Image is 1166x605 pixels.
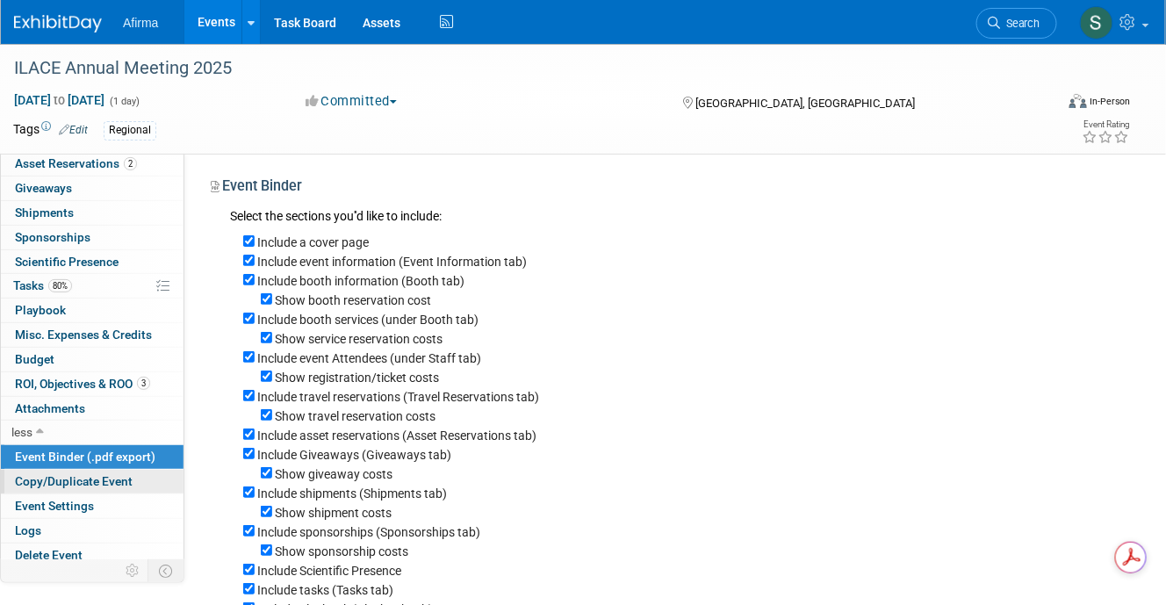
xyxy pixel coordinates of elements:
span: (1 day) [108,96,140,107]
label: Include a cover page [257,235,369,249]
label: Include travel reservations (Travel Reservations tab) [257,390,539,404]
label: Show registration/ticket costs [275,371,439,385]
span: ROI, Objectives & ROO [15,377,150,391]
span: Event Binder (.pdf export) [15,450,155,464]
button: Committed [299,92,404,111]
a: Scientific Presence [1,250,184,274]
label: Include event information (Event Information tab) [257,255,527,269]
label: Include sponsorships (Sponsorships tab) [257,525,480,539]
img: Stephanie Kornak [1080,6,1113,40]
label: Show shipment costs [275,506,392,520]
a: Misc. Expenses & Credits [1,323,184,347]
a: Logs [1,519,184,543]
label: Show giveaway costs [275,467,392,481]
span: Misc. Expenses & Credits [15,328,152,342]
label: Show travel reservation costs [275,409,435,423]
div: Regional [104,121,156,140]
label: Include Giveaways (Giveaways tab) [257,448,451,462]
span: Event Settings [15,499,94,513]
label: Include booth services (under Booth tab) [257,313,479,327]
label: Include shipments (Shipments tab) [257,486,447,501]
span: Giveaways [15,181,72,195]
label: Include asset reservations (Asset Reservations tab) [257,429,536,443]
label: Show service reservation costs [275,332,443,346]
a: Playbook [1,299,184,322]
span: 80% [48,279,72,292]
label: Show sponsorship costs [275,544,408,558]
span: [GEOGRAPHIC_DATA], [GEOGRAPHIC_DATA] [695,97,915,110]
span: Shipments [15,205,74,220]
img: ExhibitDay [14,15,102,32]
a: Delete Event [1,544,184,567]
a: Budget [1,348,184,371]
a: Search [976,8,1057,39]
label: Include Scientific Presence [257,564,401,578]
a: Sponsorships [1,226,184,249]
a: Giveaways [1,176,184,200]
span: Logs [15,523,41,537]
a: ROI, Objectives & ROO3 [1,372,184,396]
a: Shipments [1,201,184,225]
span: Playbook [15,303,66,317]
label: Show booth reservation cost [275,293,431,307]
span: Budget [15,352,54,366]
span: to [51,93,68,107]
span: 2 [124,157,137,170]
div: ILACE Annual Meeting 2025 [8,53,1035,84]
div: Event Rating [1083,120,1130,129]
a: Copy/Duplicate Event [1,470,184,493]
a: Event Binder (.pdf export) [1,445,184,469]
a: less [1,421,184,444]
a: Asset Reservations2 [1,152,184,176]
label: Include booth information (Booth tab) [257,274,464,288]
span: Copy/Duplicate Event [15,474,133,488]
a: Edit [59,124,88,136]
span: Tasks [13,278,72,292]
div: Event Format [967,91,1131,118]
img: Format-Inperson.png [1069,94,1087,108]
span: Asset Reservations [15,156,137,170]
div: In-Person [1090,95,1131,108]
span: Afirma [123,16,158,30]
div: Select the sections you''d like to include: [230,207,1118,227]
span: Attachments [15,401,85,415]
a: Event Settings [1,494,184,518]
label: Include event Attendees (under Staff tab) [257,351,481,365]
span: Scientific Presence [15,255,119,269]
span: Search [1000,17,1040,30]
td: Toggle Event Tabs [148,559,184,582]
span: [DATE] [DATE] [13,92,105,108]
td: Personalize Event Tab Strip [118,559,148,582]
span: 3 [137,377,150,390]
span: Delete Event [15,548,83,562]
div: Event Binder [211,176,1118,202]
a: Attachments [1,397,184,421]
span: Sponsorships [15,230,90,244]
a: Tasks80% [1,274,184,298]
td: Tags [13,120,88,140]
label: Include tasks (Tasks tab) [257,583,393,597]
span: less [11,425,32,439]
